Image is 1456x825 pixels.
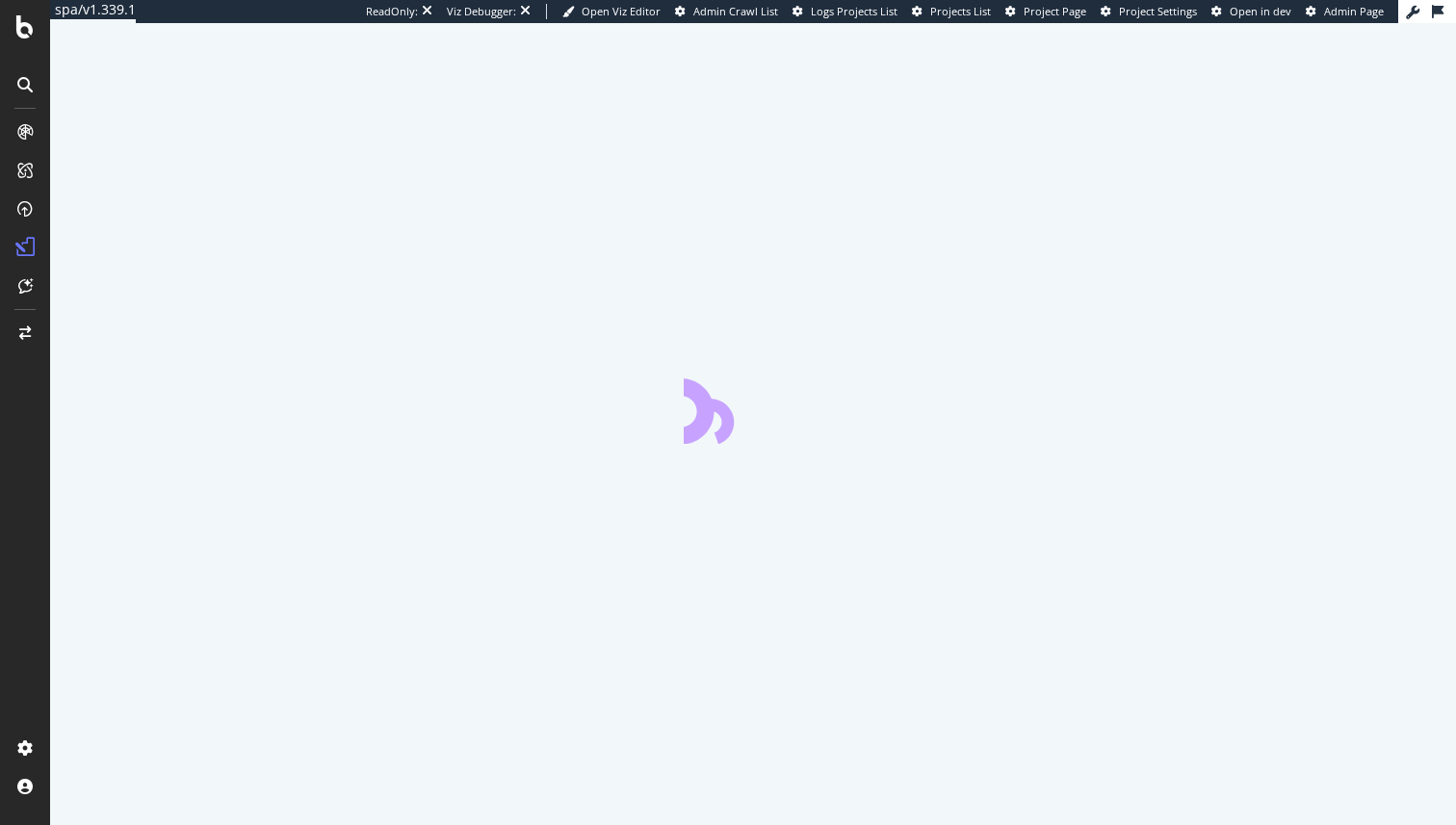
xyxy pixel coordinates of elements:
a: Open in dev [1211,4,1291,19]
div: animation [684,374,822,444]
a: Project Settings [1101,4,1197,19]
span: Open in dev [1230,4,1291,18]
span: Project Page [1024,4,1086,18]
span: Open Viz Editor [582,4,661,18]
span: Project Settings [1119,4,1197,18]
span: Admin Page [1324,4,1384,18]
span: Logs Projects List [811,4,897,18]
div: ReadOnly: [366,4,418,19]
a: Project Page [1005,4,1086,19]
a: Admin Page [1306,4,1384,19]
span: Admin Crawl List [693,4,778,18]
a: Admin Crawl List [675,4,778,19]
a: Open Viz Editor [562,4,661,19]
div: Viz Debugger: [447,4,516,19]
a: Logs Projects List [793,4,897,19]
a: Projects List [912,4,991,19]
span: Projects List [930,4,991,18]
